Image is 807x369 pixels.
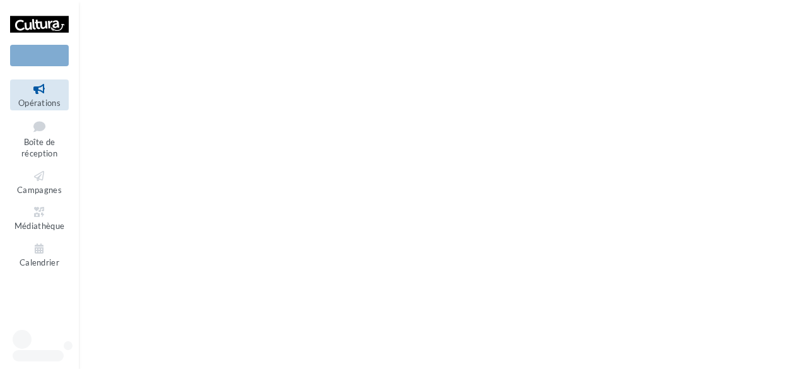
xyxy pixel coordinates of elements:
span: Opérations [18,98,61,108]
a: Calendrier [10,239,69,270]
a: Campagnes [10,167,69,197]
div: Nouvelle campagne [10,45,69,66]
span: Médiathèque [15,221,65,231]
span: Boîte de réception [21,137,57,159]
a: Médiathèque [10,202,69,233]
a: Boîte de réception [10,115,69,161]
span: Campagnes [17,185,62,195]
span: Calendrier [20,257,59,267]
a: Opérations [10,79,69,110]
